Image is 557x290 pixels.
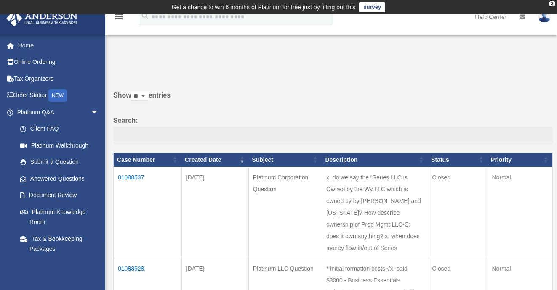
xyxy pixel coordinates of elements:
label: Search: [113,115,553,142]
th: Description: activate to sort column ascending [322,153,428,167]
span: arrow_drop_down [91,104,107,121]
a: menu [114,15,124,22]
td: Platinum Corporation Question [248,167,322,258]
td: x. do we say the “Series LLC is Owned by the Wy LLC which is owned by by [PERSON_NAME] and [US_ST... [322,167,428,258]
a: Tax & Bookkeeping Packages [12,230,107,257]
th: Priority: activate to sort column ascending [488,153,552,167]
div: close [549,1,555,6]
img: User Pic [538,11,551,23]
td: [DATE] [181,167,248,258]
td: Closed [428,167,488,258]
td: 01088537 [114,167,182,258]
a: Tax Organizers [6,70,112,87]
a: survey [359,2,385,12]
a: Home [6,37,112,54]
a: Online Ordering [6,54,112,71]
a: Land Trust & Deed Forum [12,257,107,274]
th: Status: activate to sort column ascending [428,153,488,167]
label: Show entries [113,90,553,110]
a: Submit a Question [12,154,107,171]
input: Search: [113,127,553,142]
th: Subject: activate to sort column ascending [248,153,322,167]
a: Platinum Walkthrough [12,137,107,154]
th: Created Date: activate to sort column ascending [181,153,248,167]
th: Case Number: activate to sort column ascending [114,153,182,167]
i: menu [114,12,124,22]
a: Platinum Q&Aarrow_drop_down [6,104,107,121]
a: Answered Questions [12,170,103,187]
a: Document Review [12,187,107,204]
div: NEW [48,89,67,102]
i: search [141,11,150,21]
a: Client FAQ [12,121,107,137]
div: Get a chance to win 6 months of Platinum for free just by filling out this [172,2,356,12]
a: Order StatusNEW [6,87,112,104]
img: Anderson Advisors Platinum Portal [4,10,80,26]
a: Platinum Knowledge Room [12,203,107,230]
td: Normal [488,167,552,258]
select: Showentries [131,92,149,101]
